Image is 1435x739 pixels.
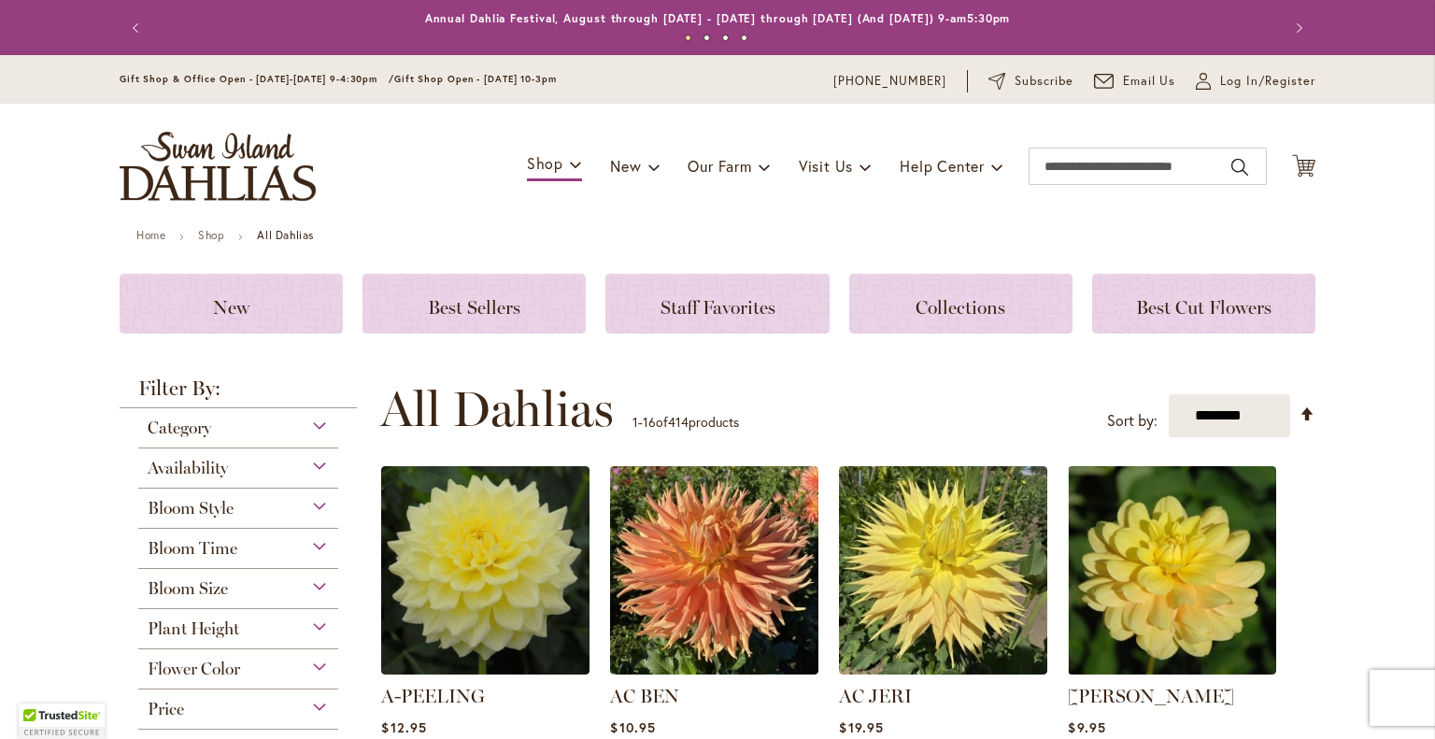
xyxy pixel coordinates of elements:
[1092,274,1315,334] a: Best Cut Flowers
[799,156,853,176] span: Visit Us
[381,685,485,707] a: A-PEELING
[198,228,224,242] a: Shop
[120,378,357,408] strong: Filter By:
[425,11,1011,25] a: Annual Dahlia Festival, August through [DATE] - [DATE] through [DATE] (And [DATE]) 9-am5:30pm
[14,673,66,725] iframe: Launch Accessibility Center
[527,153,563,173] span: Shop
[1094,72,1176,91] a: Email Us
[394,73,557,85] span: Gift Shop Open - [DATE] 10-3pm
[148,498,234,519] span: Bloom Style
[381,466,590,675] img: A-Peeling
[685,35,691,41] button: 1 of 4
[136,228,165,242] a: Home
[380,381,614,437] span: All Dahlias
[148,538,237,559] span: Bloom Time
[120,132,316,201] a: store logo
[362,274,586,334] a: Best Sellers
[381,661,590,678] a: A-Peeling
[1068,718,1105,736] span: $9.95
[661,296,775,319] span: Staff Favorites
[120,274,343,334] a: New
[1068,685,1234,707] a: [PERSON_NAME]
[668,413,689,431] span: 414
[839,466,1047,675] img: AC Jeri
[148,659,240,679] span: Flower Color
[688,156,751,176] span: Our Farm
[839,718,883,736] span: $19.95
[257,228,314,242] strong: All Dahlias
[833,72,946,91] a: [PHONE_NUMBER]
[120,9,157,47] button: Previous
[610,661,818,678] a: AC BEN
[148,418,211,438] span: Category
[839,685,912,707] a: AC JERI
[120,73,394,85] span: Gift Shop & Office Open - [DATE]-[DATE] 9-4:30pm /
[1136,296,1272,319] span: Best Cut Flowers
[916,296,1005,319] span: Collections
[632,407,739,437] p: - of products
[213,296,249,319] span: New
[148,578,228,599] span: Bloom Size
[900,156,985,176] span: Help Center
[632,413,638,431] span: 1
[988,72,1073,91] a: Subscribe
[1068,661,1276,678] a: AHOY MATEY
[610,466,818,675] img: AC BEN
[839,661,1047,678] a: AC Jeri
[741,35,747,41] button: 4 of 4
[605,274,829,334] a: Staff Favorites
[610,156,641,176] span: New
[849,274,1073,334] a: Collections
[610,685,679,707] a: AC BEN
[1107,404,1158,438] label: Sort by:
[381,718,426,736] span: $12.95
[1123,72,1176,91] span: Email Us
[148,458,228,478] span: Availability
[703,35,710,41] button: 2 of 4
[643,413,656,431] span: 16
[428,296,520,319] span: Best Sellers
[1068,466,1276,675] img: AHOY MATEY
[1196,72,1315,91] a: Log In/Register
[722,35,729,41] button: 3 of 4
[1220,72,1315,91] span: Log In/Register
[610,718,655,736] span: $10.95
[1278,9,1315,47] button: Next
[148,618,239,639] span: Plant Height
[148,699,184,719] span: Price
[1015,72,1073,91] span: Subscribe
